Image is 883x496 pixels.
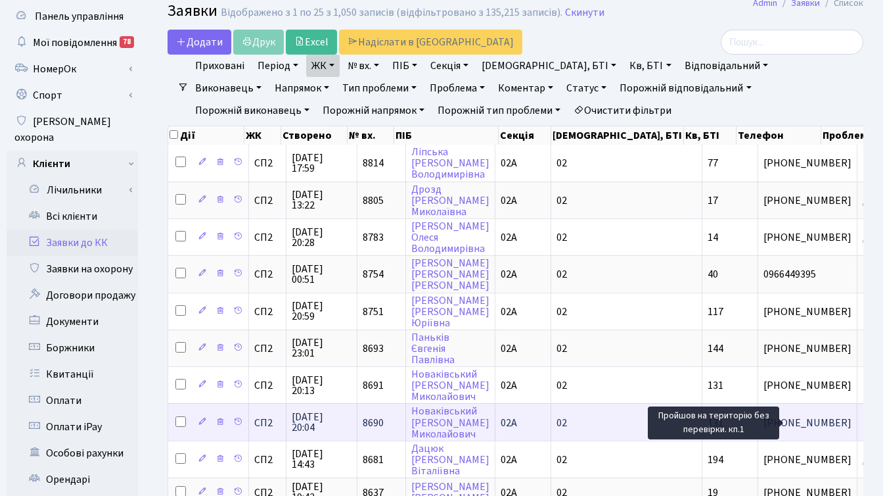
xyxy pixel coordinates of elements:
[7,256,138,282] a: Заявки на охорону
[363,156,384,170] span: 8814
[221,7,562,19] div: Відображено з 1 по 25 з 1,050 записів (відфільтровано з 135,215 записів).
[363,378,384,393] span: 8691
[411,367,489,404] a: Новаківський[PERSON_NAME]Миколайович
[269,77,334,99] a: Напрямок
[254,232,281,243] span: СП2
[15,177,138,203] a: Лічильники
[252,55,304,77] a: Період
[425,55,474,77] a: Секція
[411,293,489,330] a: [PERSON_NAME][PERSON_NAME]Юріївна
[565,7,604,19] a: Скинути
[168,30,231,55] a: Додати
[763,343,851,354] span: [PHONE_NUMBER]
[648,407,779,439] div: Пройшов на територію без перевірки. кп.1
[501,378,517,393] span: 02А
[411,441,489,478] a: Дацюк[PERSON_NAME]Віталіївна
[254,307,281,317] span: СП2
[614,77,756,99] a: Порожній відповідальний
[501,267,517,282] span: 02А
[337,77,422,99] a: Тип проблеми
[7,282,138,309] a: Договори продажу
[363,416,384,430] span: 8690
[432,99,566,122] a: Порожній тип проблеми
[499,126,551,145] th: Секція
[708,378,723,393] span: 131
[411,256,489,293] a: [PERSON_NAME][PERSON_NAME][PERSON_NAME]
[120,36,134,48] div: 78
[501,341,517,356] span: 02А
[551,126,684,145] th: [DEMOGRAPHIC_DATA], БТІ
[363,305,384,319] span: 8751
[556,378,567,393] span: 02
[33,36,117,50] span: Мої повідомлення
[7,466,138,493] a: Орендарі
[254,158,281,168] span: СП2
[292,337,351,359] span: [DATE] 23:01
[556,341,567,356] span: 02
[708,305,723,319] span: 117
[292,153,351,174] span: [DATE] 17:59
[411,405,489,441] a: Новаківський[PERSON_NAME]Миколайович
[708,193,718,208] span: 17
[7,414,138,440] a: Оплати iPay
[476,55,622,77] a: [DEMOGRAPHIC_DATA], БТІ
[501,453,517,467] span: 02А
[306,55,340,77] a: ЖК
[763,232,851,243] span: [PHONE_NUMBER]
[556,156,567,170] span: 02
[190,77,267,99] a: Виконавець
[292,412,351,433] span: [DATE] 20:04
[556,416,567,430] span: 02
[501,156,517,170] span: 02А
[363,267,384,282] span: 8754
[501,193,517,208] span: 02А
[721,30,863,55] input: Пошук...
[292,189,351,211] span: [DATE] 13:22
[254,380,281,391] span: СП2
[7,82,138,109] a: Спорт
[387,55,422,77] a: ПІБ
[363,230,384,245] span: 8783
[763,307,851,317] span: [PHONE_NUMBER]
[292,264,351,285] span: [DATE] 00:51
[254,343,281,354] span: СП2
[708,453,723,467] span: 194
[7,440,138,466] a: Особові рахунки
[7,3,138,30] a: Панель управління
[7,335,138,361] a: Боржники
[708,341,723,356] span: 144
[244,126,281,145] th: ЖК
[556,305,567,319] span: 02
[493,77,558,99] a: Коментар
[281,126,348,145] th: Створено
[286,30,337,55] a: Excel
[763,158,851,168] span: [PHONE_NUMBER]
[684,126,736,145] th: Кв, БТІ
[763,455,851,465] span: [PHONE_NUMBER]
[556,453,567,467] span: 02
[501,305,517,319] span: 02А
[7,309,138,335] a: Документи
[708,230,718,245] span: 14
[568,99,677,122] a: Очистити фільтри
[624,55,676,77] a: Кв, БТІ
[292,449,351,470] span: [DATE] 14:43
[254,418,281,428] span: СП2
[708,156,718,170] span: 77
[317,99,430,122] a: Порожній напрямок
[556,267,567,282] span: 02
[763,380,851,391] span: [PHONE_NUMBER]
[411,182,489,219] a: Дрозд[PERSON_NAME]Миколаївна
[424,77,490,99] a: Проблема
[7,203,138,230] a: Всі клієнти
[501,416,517,430] span: 02А
[556,230,567,245] span: 02
[176,35,223,49] span: Додати
[763,195,851,206] span: [PHONE_NUMBER]
[342,55,384,77] a: № вх.
[363,341,384,356] span: 8693
[561,77,612,99] a: Статус
[708,267,718,282] span: 40
[7,56,138,82] a: НомерОк
[35,9,124,24] span: Панель управління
